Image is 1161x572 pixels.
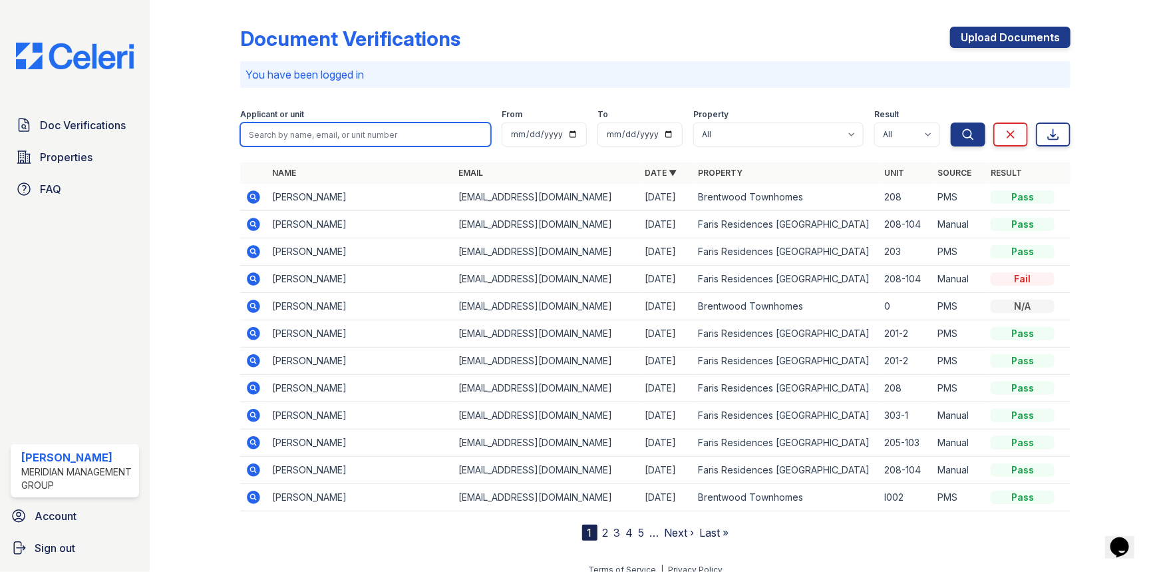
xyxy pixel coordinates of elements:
td: Brentwood Townhomes [693,484,879,511]
div: Pass [991,218,1055,231]
td: [PERSON_NAME] [267,184,453,211]
div: Pass [991,409,1055,422]
td: [PERSON_NAME] [267,238,453,266]
td: [EMAIL_ADDRESS][DOMAIN_NAME] [453,402,639,429]
td: PMS [932,320,985,348]
td: [PERSON_NAME] [267,348,453,375]
td: Manual [932,211,985,238]
td: [EMAIL_ADDRESS][DOMAIN_NAME] [453,211,639,238]
td: Manual [932,266,985,293]
div: Pass [991,354,1055,368]
td: Faris Residences [GEOGRAPHIC_DATA] [693,320,879,348]
a: Account [5,503,144,529]
td: [PERSON_NAME] [267,293,453,320]
td: 208-104 [879,457,932,484]
a: Source [937,168,971,178]
td: 208-104 [879,211,932,238]
span: Properties [40,149,92,165]
td: 201-2 [879,320,932,348]
a: 3 [614,526,621,539]
td: PMS [932,484,985,511]
td: [PERSON_NAME] [267,266,453,293]
a: Last » [700,526,729,539]
td: 208 [879,375,932,402]
td: [EMAIL_ADDRESS][DOMAIN_NAME] [453,320,639,348]
td: [DATE] [639,484,693,511]
td: Manual [932,457,985,484]
td: 208-104 [879,266,932,293]
td: [DATE] [639,457,693,484]
td: [PERSON_NAME] [267,402,453,429]
a: Property [698,168,743,178]
span: … [650,525,659,541]
td: 0 [879,293,932,320]
span: Sign out [35,540,75,556]
td: Faris Residences [GEOGRAPHIC_DATA] [693,348,879,375]
td: [DATE] [639,266,693,293]
label: Applicant or unit [240,109,304,120]
td: [PERSON_NAME] [267,375,453,402]
a: Next › [665,526,695,539]
td: PMS [932,184,985,211]
td: [DATE] [639,211,693,238]
td: PMS [932,375,985,402]
td: 303-1 [879,402,932,429]
td: [DATE] [639,238,693,266]
div: Pass [991,382,1055,395]
div: N/A [991,300,1055,313]
td: [EMAIL_ADDRESS][DOMAIN_NAME] [453,348,639,375]
td: [DATE] [639,429,693,457]
iframe: chat widget [1105,519,1148,559]
a: 5 [639,526,645,539]
td: [PERSON_NAME] [267,320,453,348]
a: Unit [884,168,904,178]
a: Properties [11,144,139,170]
label: To [597,109,608,120]
td: Brentwood Townhomes [693,184,879,211]
td: [EMAIL_ADDRESS][DOMAIN_NAME] [453,293,639,320]
span: Doc Verifications [40,117,126,133]
td: Brentwood Townhomes [693,293,879,320]
td: [PERSON_NAME] [267,457,453,484]
td: [EMAIL_ADDRESS][DOMAIN_NAME] [453,266,639,293]
div: Meridian Management Group [21,465,134,492]
td: [EMAIL_ADDRESS][DOMAIN_NAME] [453,375,639,402]
div: Document Verifications [240,27,460,51]
td: Faris Residences [GEOGRAPHIC_DATA] [693,238,879,266]
td: [EMAIL_ADDRESS][DOMAIN_NAME] [453,484,639,511]
label: Property [693,109,729,120]
td: [DATE] [639,348,693,375]
div: Pass [991,245,1055,258]
div: Pass [991,327,1055,340]
a: Date ▼ [645,168,677,178]
div: Pass [991,190,1055,204]
td: Faris Residences [GEOGRAPHIC_DATA] [693,457,879,484]
td: Manual [932,429,985,457]
div: 1 [582,525,597,541]
td: [EMAIL_ADDRESS][DOMAIN_NAME] [453,457,639,484]
td: Faris Residences [GEOGRAPHIC_DATA] [693,402,879,429]
td: [EMAIL_ADDRESS][DOMAIN_NAME] [453,184,639,211]
td: I002 [879,484,932,511]
td: 203 [879,238,932,266]
span: Account [35,508,77,524]
a: Doc Verifications [11,112,139,139]
a: Sign out [5,535,144,561]
a: Name [272,168,296,178]
a: Email [458,168,483,178]
td: Faris Residences [GEOGRAPHIC_DATA] [693,211,879,238]
label: From [502,109,522,120]
a: FAQ [11,176,139,202]
td: [DATE] [639,320,693,348]
td: Faris Residences [GEOGRAPHIC_DATA] [693,375,879,402]
td: PMS [932,348,985,375]
p: You have been logged in [246,67,1065,83]
td: [EMAIL_ADDRESS][DOMAIN_NAME] [453,238,639,266]
td: [PERSON_NAME] [267,484,453,511]
input: Search by name, email, or unit number [240,123,491,146]
td: [DATE] [639,402,693,429]
td: [EMAIL_ADDRESS][DOMAIN_NAME] [453,429,639,457]
td: 208 [879,184,932,211]
div: [PERSON_NAME] [21,449,134,465]
td: 205-103 [879,429,932,457]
